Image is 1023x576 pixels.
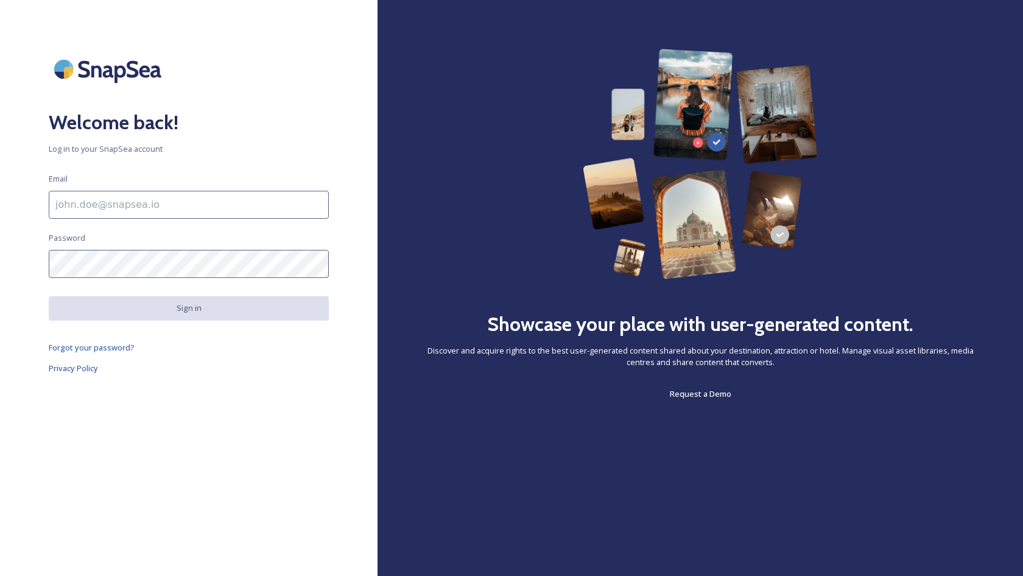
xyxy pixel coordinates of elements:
[49,340,329,355] a: Forgot your password?
[49,173,68,185] span: Email
[49,361,329,375] a: Privacy Policy
[49,49,170,90] img: SnapSea Logo
[49,191,329,219] input: john.doe@snapsea.io
[49,342,135,353] span: Forgot your password?
[487,310,913,339] h2: Showcase your place with user-generated content.
[670,386,731,401] a: Request a Demo
[49,232,85,244] span: Password
[49,296,329,320] button: Sign in
[49,108,329,137] h2: Welcome back!
[426,345,974,368] span: Discover and acquire rights to the best user-generated content shared about your destination, att...
[583,49,818,279] img: 63b42ca75bacad526042e722_Group%20154-p-800.png
[49,143,329,155] span: Log in to your SnapSea account
[49,363,98,374] span: Privacy Policy
[670,388,731,399] span: Request a Demo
